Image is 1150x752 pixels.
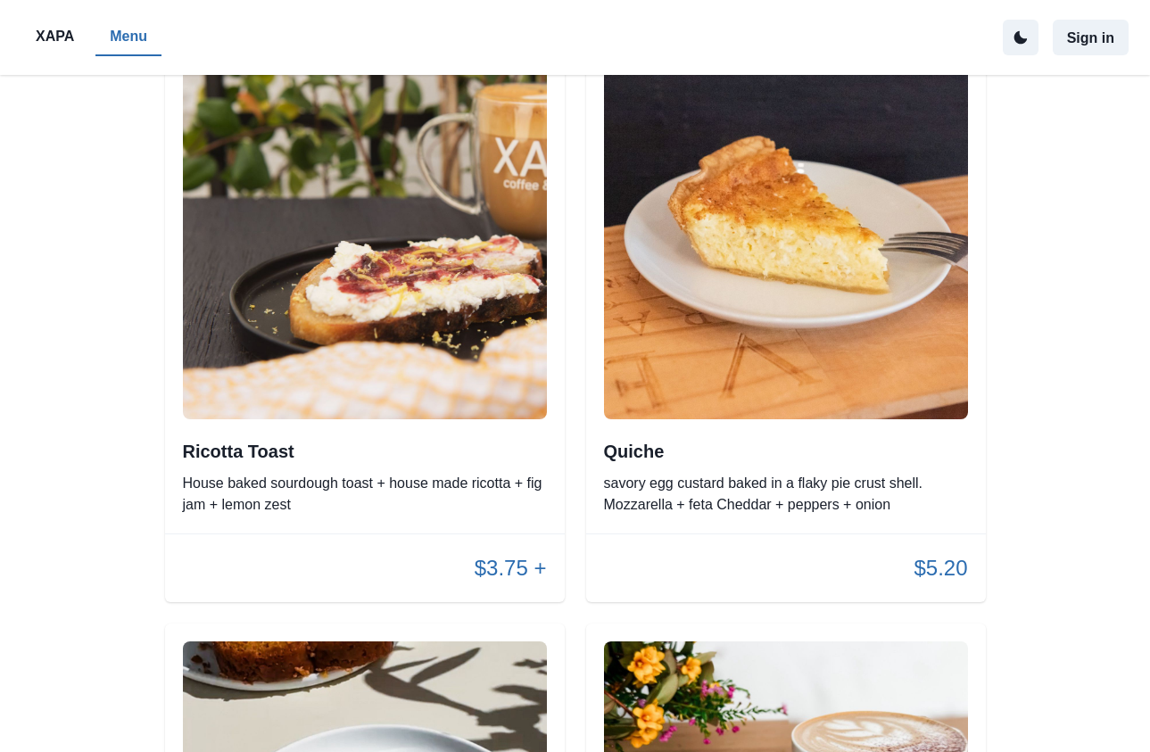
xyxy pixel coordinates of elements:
[1003,20,1038,55] button: active dark theme mode
[183,55,547,419] img: original.jpeg
[165,37,565,602] div: Ricotta ToastHouse baked sourdough toast + house made ricotta + fig jam + lemon zest$3.75 +
[110,26,147,47] p: Menu
[36,26,74,47] p: XAPA
[1053,20,1129,55] button: Sign in
[183,473,547,516] p: House baked sourdough toast + house made ricotta + fig jam + lemon zest
[604,55,968,419] img: original.jpeg
[914,552,967,584] p: $5.20
[183,441,547,462] h2: Ricotta Toast
[475,552,547,584] p: $3.75 +
[586,37,986,602] div: Quichesavory egg custard baked in a flaky pie crust shell. Mozzarella + feta Cheddar + peppers + ...
[604,441,968,462] h2: Quiche
[604,473,968,516] p: savory egg custard baked in a flaky pie crust shell. Mozzarella + feta Cheddar + peppers + onion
